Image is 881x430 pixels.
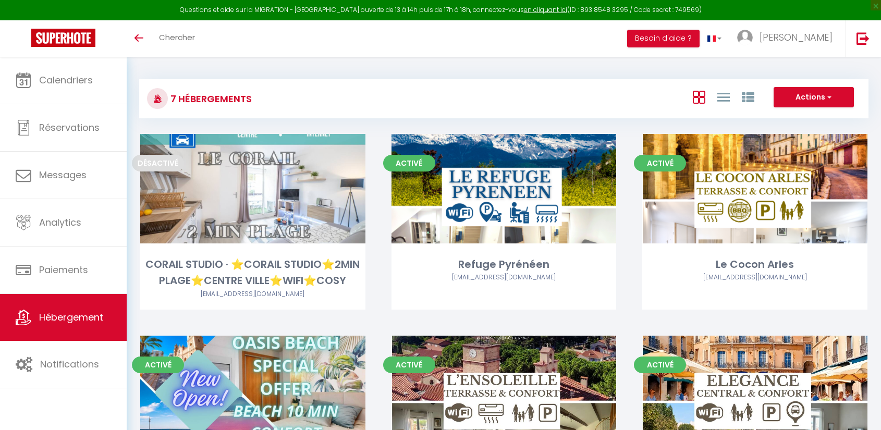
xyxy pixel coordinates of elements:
[737,30,753,45] img: ...
[151,20,203,57] a: Chercher
[383,155,435,171] span: Activé
[717,88,730,105] a: Vue en Liste
[634,155,686,171] span: Activé
[837,386,881,430] iframe: LiveChat chat widget
[168,87,252,110] h3: 7 Hébergements
[524,5,567,14] a: en cliquant ici
[724,178,786,199] a: Editer
[40,358,99,371] span: Notifications
[140,289,365,299] div: Airbnb
[383,357,435,373] span: Activé
[39,263,88,276] span: Paiements
[693,88,705,105] a: Vue en Box
[39,73,93,87] span: Calendriers
[774,87,854,108] button: Actions
[642,256,867,273] div: Le Cocon Arles
[472,178,535,199] a: Editer
[724,380,786,401] a: Editer
[391,273,617,282] div: Airbnb
[742,88,754,105] a: Vue par Groupe
[222,178,284,199] a: Editer
[39,311,103,324] span: Hébergement
[634,357,686,373] span: Activé
[729,20,846,57] a: ... [PERSON_NAME]
[627,30,700,47] button: Besoin d'aide ?
[222,380,284,401] a: Editer
[39,168,87,181] span: Messages
[472,380,535,401] a: Editer
[132,357,184,373] span: Activé
[31,29,95,47] img: Super Booking
[642,273,867,282] div: Airbnb
[856,32,870,45] img: logout
[159,32,195,43] span: Chercher
[140,256,365,289] div: CORAIL STUDIO · ⭐CORAIL STUDIO⭐2MIN PLAGE⭐CENTRE VILLE⭐WIFI⭐COSY
[132,155,184,171] span: Désactivé
[391,256,617,273] div: Refuge Pyrénéen
[760,31,833,44] span: [PERSON_NAME]
[39,121,100,134] span: Réservations
[39,216,81,229] span: Analytics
